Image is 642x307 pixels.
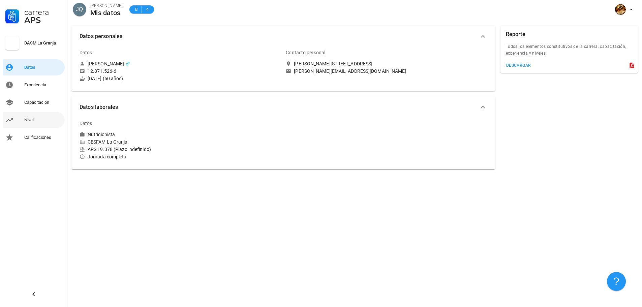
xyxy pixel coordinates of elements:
[3,94,65,111] a: Capacitación
[3,129,65,146] a: Calificaciones
[24,8,62,16] div: Carrera
[506,26,525,43] div: Reporte
[294,61,372,67] div: [PERSON_NAME][STREET_ADDRESS]
[24,135,62,140] div: Calificaciones
[286,61,487,67] a: [PERSON_NAME][STREET_ADDRESS]
[71,26,495,47] button: Datos personales
[503,61,534,70] button: descargar
[90,9,123,17] div: Mis datos
[73,3,86,16] div: avatar
[88,61,124,67] div: [PERSON_NAME]
[133,6,139,13] span: B
[3,112,65,128] a: Nivel
[24,65,62,70] div: Datos
[294,68,406,74] div: [PERSON_NAME][EMAIL_ADDRESS][DOMAIN_NAME]
[80,139,280,145] div: CESFAM La Granja
[615,4,626,15] div: avatar
[3,59,65,75] a: Datos
[24,82,62,88] div: Experiencia
[80,75,280,82] div: [DATE] (50 años)
[286,68,487,74] a: [PERSON_NAME][EMAIL_ADDRESS][DOMAIN_NAME]
[145,6,150,13] span: 4
[80,115,92,131] div: Datos
[24,117,62,123] div: Nivel
[24,16,62,24] div: APS
[80,154,280,160] div: Jornada completa
[506,63,531,68] div: descargar
[76,3,83,16] span: JQ
[80,146,280,152] div: APS 19.378 (Plazo indefinido)
[24,100,62,105] div: Capacitación
[3,77,65,93] a: Experiencia
[80,32,479,41] span: Datos personales
[88,131,115,137] div: Nutricionista
[500,43,638,61] div: Todos los elementos constitutivos de la carrera; capacitación, experiencia y niveles.
[24,40,62,46] div: DASM La Granja
[286,44,325,61] div: Contacto personal
[80,44,92,61] div: Datos
[88,68,116,74] div: 12.871.526-6
[80,102,479,112] span: Datos laborales
[71,96,495,118] button: Datos laborales
[90,2,123,9] div: [PERSON_NAME]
